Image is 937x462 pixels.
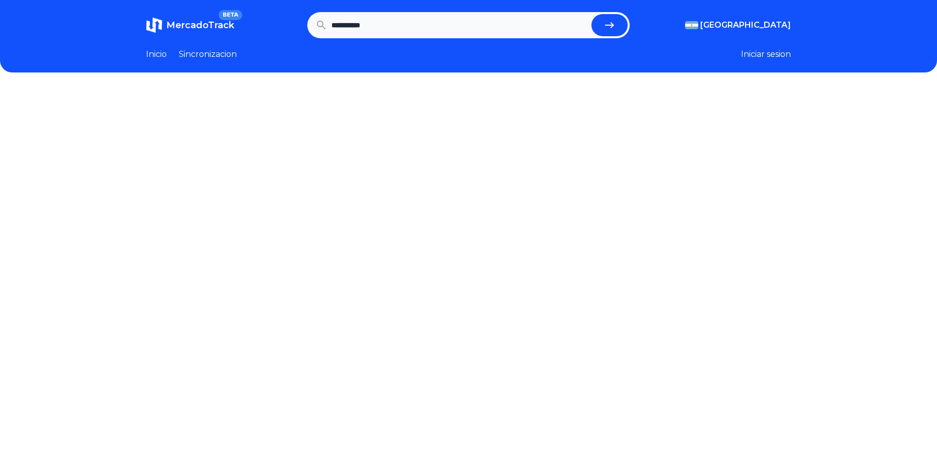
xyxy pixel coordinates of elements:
[179,48,237,60] a: Sincronizacion
[685,21,698,29] img: Argentina
[146,48,167,60] a: Inicio
[219,10,242,20] span: BETA
[700,19,791,31] span: [GEOGRAPHIC_DATA]
[146,17,234,33] a: MercadoTrackBETA
[685,19,791,31] button: [GEOGRAPHIC_DATA]
[166,20,234,31] span: MercadoTrack
[741,48,791,60] button: Iniciar sesion
[146,17,162,33] img: MercadoTrack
